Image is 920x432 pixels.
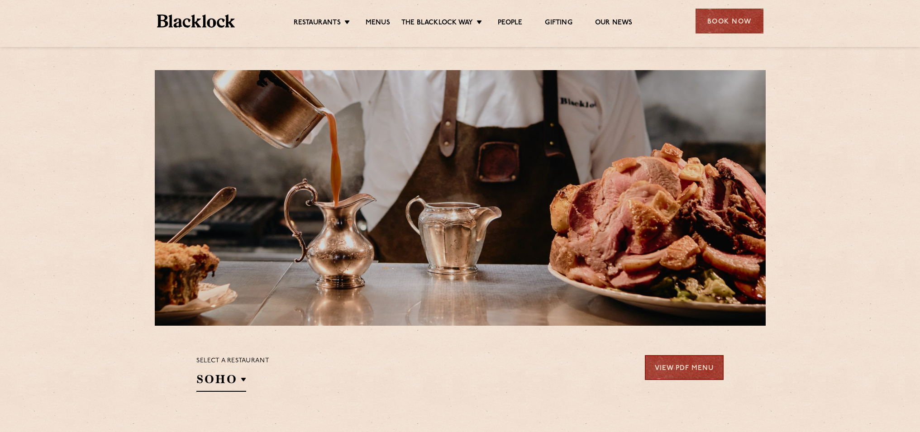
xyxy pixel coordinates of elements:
[366,19,390,28] a: Menus
[696,9,763,33] div: Book Now
[498,19,522,28] a: People
[645,355,724,380] a: View PDF Menu
[294,19,341,28] a: Restaurants
[157,14,235,28] img: BL_Textured_Logo-footer-cropped.svg
[595,19,633,28] a: Our News
[196,371,246,392] h2: SOHO
[545,19,572,28] a: Gifting
[196,355,269,367] p: Select a restaurant
[401,19,473,28] a: The Blacklock Way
